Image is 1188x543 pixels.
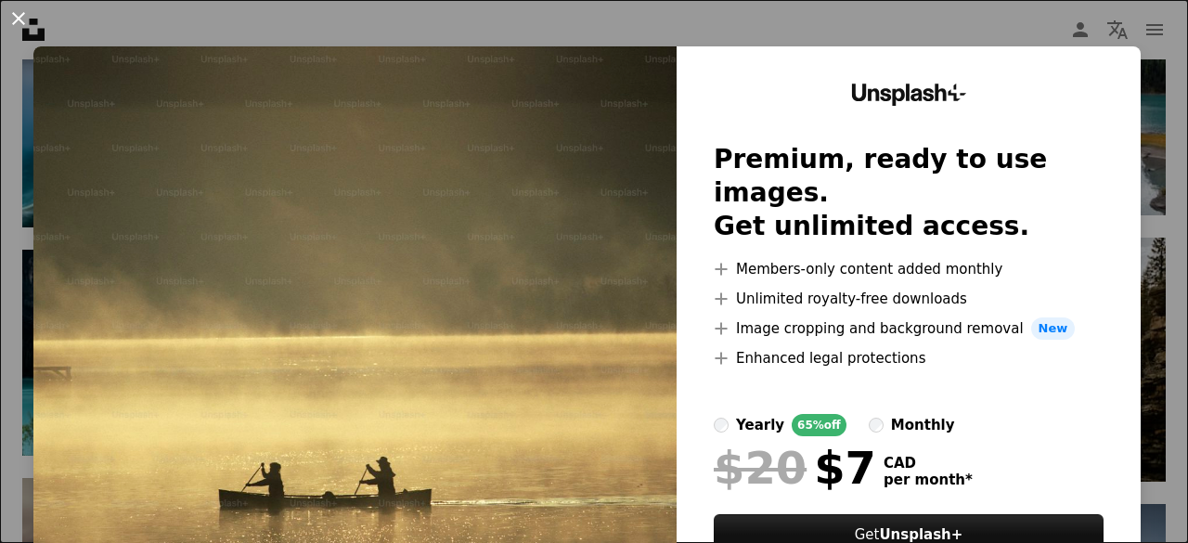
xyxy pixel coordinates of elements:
[736,414,784,436] div: yearly
[714,258,1104,280] li: Members-only content added monthly
[714,347,1104,369] li: Enhanced legal protections
[1031,317,1076,340] span: New
[884,455,973,472] span: CAD
[714,317,1104,340] li: Image cropping and background removal
[869,418,884,433] input: monthly
[714,444,876,492] div: $7
[714,418,729,433] input: yearly65%off
[879,526,962,543] strong: Unsplash+
[714,143,1104,243] h2: Premium, ready to use images. Get unlimited access.
[891,414,955,436] div: monthly
[714,444,807,492] span: $20
[792,414,846,436] div: 65% off
[884,472,973,488] span: per month *
[714,288,1104,310] li: Unlimited royalty-free downloads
